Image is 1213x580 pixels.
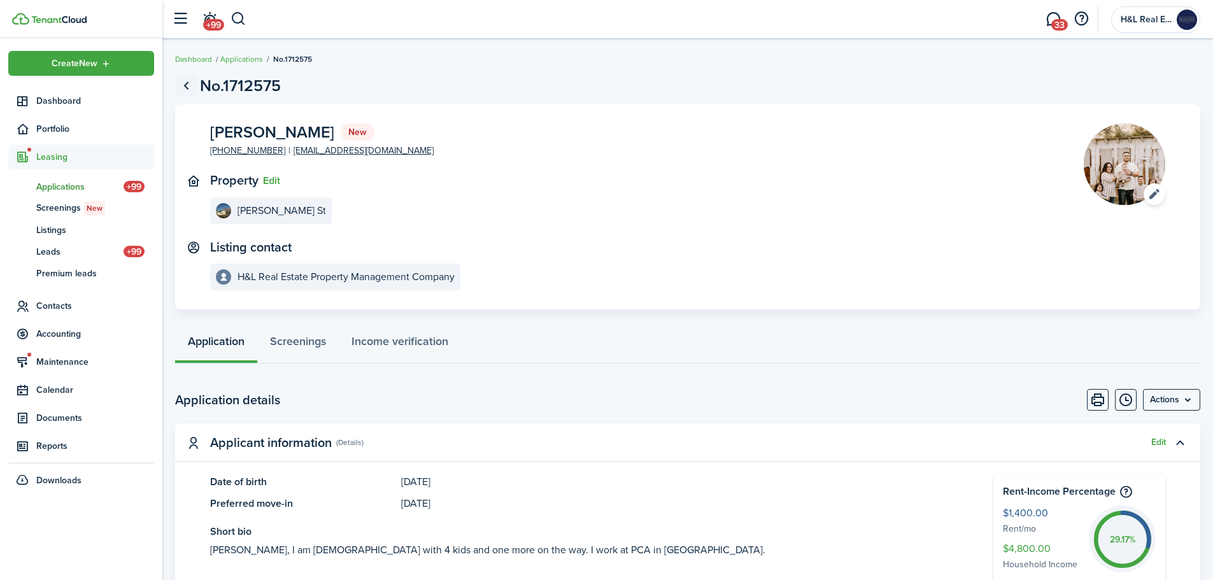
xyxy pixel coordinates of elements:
a: Messaging [1041,3,1065,36]
span: Listings [36,223,154,237]
button: Toggle accordion [1169,432,1191,453]
a: [EMAIL_ADDRESS][DOMAIN_NAME] [294,144,434,157]
a: Dashboard [175,53,212,65]
span: Household Income [1003,558,1082,572]
span: Leads [36,245,124,258]
span: Reports [36,439,154,453]
h1: No.1712575 [200,74,281,98]
panel-main-title: Preferred move-in [210,496,395,511]
img: Picture [1084,124,1165,205]
span: H&L Real Estate Property Management Company [1121,15,1172,24]
span: $4,800.00 [1003,541,1082,558]
e-details-info-title: H&L Real Estate Property Management Company [238,271,455,283]
span: Dashboard [36,94,154,108]
a: [PHONE_NUMBER] [210,144,285,157]
button: Open menu [1084,124,1165,205]
status: New [341,124,374,141]
panel-main-title: Applicant information [210,435,332,450]
span: Calendar [36,383,154,397]
button: Open menu [8,51,154,76]
span: Applications [36,180,124,194]
a: Leads+99 [8,241,154,262]
menu-btn: Actions [1143,389,1200,411]
button: Open menu [1143,389,1200,411]
panel-main-title: Date of birth [210,474,395,490]
a: Reports [8,434,154,458]
span: Contacts [36,299,154,313]
a: Premium leads [8,262,154,284]
img: TenantCloud [12,13,29,25]
panel-main-description: [DATE] [401,474,955,490]
span: Downloads [36,474,82,487]
button: Edit [1151,437,1166,448]
span: [PERSON_NAME] [210,124,334,140]
button: Open resource center [1070,8,1092,30]
img: Paul Clark St [216,203,231,218]
button: Print [1087,389,1109,411]
text-item: Property [210,173,259,188]
span: Create New [52,59,97,68]
span: Accounting [36,327,154,341]
span: 33 [1051,19,1068,31]
span: Screenings [36,201,154,215]
a: Income verification [339,325,461,364]
button: Edit [263,175,280,187]
span: No.1712575 [273,53,312,65]
img: TenantCloud [31,16,87,24]
span: Leasing [36,150,154,164]
span: +99 [203,19,224,31]
span: Documents [36,411,154,425]
panel-main-subtitle: (Details) [336,437,364,448]
button: Search [231,8,246,30]
a: Applications+99 [8,176,154,197]
a: ScreeningsNew [8,197,154,219]
span: +99 [124,181,145,192]
a: Notifications [197,3,222,36]
a: Go back [175,75,197,97]
h2: Application details [175,390,280,409]
panel-main-description: [DATE] [401,496,955,511]
text-item: Listing contact [210,240,292,255]
panel-main-title: Short bio [210,524,955,539]
e-details-info-title: [PERSON_NAME] St [238,205,326,216]
span: Maintenance [36,355,154,369]
span: $1,400.00 [1003,506,1082,522]
button: Open sidebar [168,7,192,31]
span: +99 [124,246,145,257]
a: Listings [8,219,154,241]
h4: Rent-Income Percentage [1003,484,1156,499]
span: Rent/mo [1003,522,1082,537]
a: Dashboard [8,88,154,113]
span: Portfolio [36,122,154,136]
span: Premium leads [36,267,154,280]
button: Timeline [1115,389,1137,411]
a: Applications [220,53,263,65]
see-more: [PERSON_NAME], I am [DEMOGRAPHIC_DATA] with 4 kids and one more on the way. I work at PCA in [GEO... [210,542,955,558]
img: H&L Real Estate Property Management Company [1177,10,1197,30]
span: New [87,202,103,214]
a: Screenings [257,325,339,364]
